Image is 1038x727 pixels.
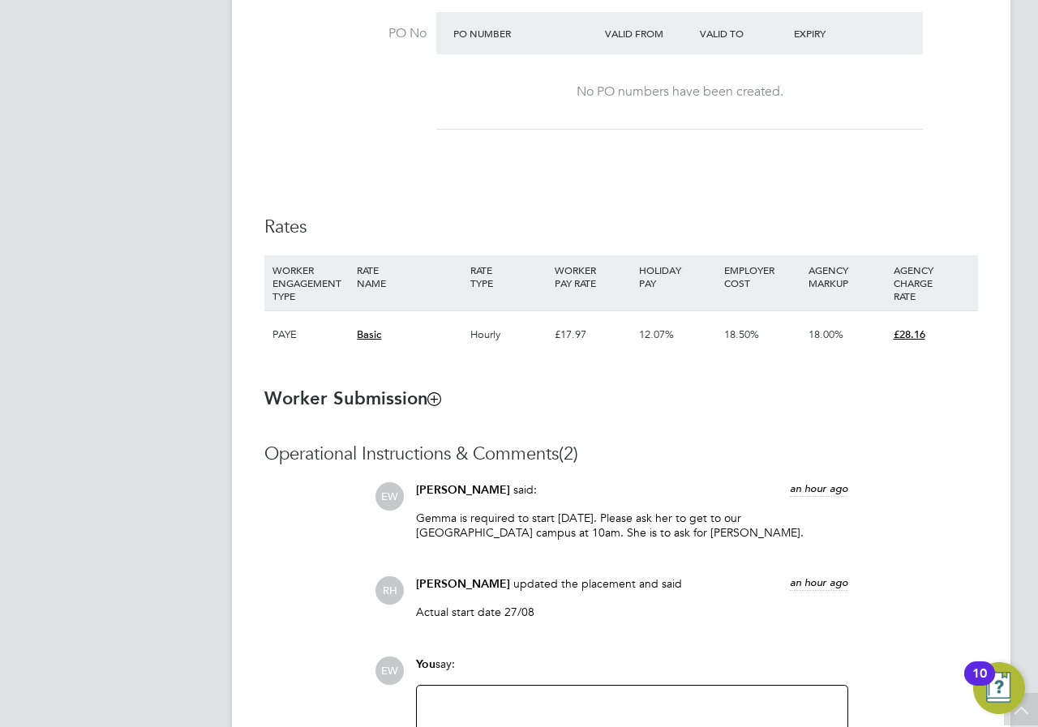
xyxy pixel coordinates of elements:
h3: Rates [264,216,978,239]
div: RATE NAME [353,255,465,297]
span: updated the placement and said [513,576,682,591]
div: PAYE [268,311,353,358]
span: Basic [357,327,381,341]
div: £17.97 [551,311,635,358]
span: [PERSON_NAME] [416,483,510,497]
span: EW [375,482,404,511]
h3: Operational Instructions & Comments [264,443,978,466]
div: No PO numbers have been created. [453,83,907,100]
div: PO Number [449,19,601,48]
span: 18.00% [809,327,843,341]
div: Valid From [601,19,696,48]
span: 18.50% [724,327,759,341]
span: 12.07% [639,327,674,341]
p: Actual start date 27/08 [416,605,848,619]
span: an hour ago [790,575,848,589]
span: [PERSON_NAME] [416,577,510,591]
span: £28.16 [894,327,925,341]
div: WORKER ENGAGEMENT TYPE [268,255,353,310]
div: RATE TYPE [466,255,551,297]
div: AGENCY MARKUP [804,255,889,297]
button: Open Resource Center, 10 new notifications [973,662,1025,714]
div: EMPLOYER COST [720,255,804,297]
div: Valid To [696,19,791,48]
div: say: [416,656,848,685]
div: Hourly [466,311,551,358]
div: HOLIDAY PAY [635,255,719,297]
div: WORKER PAY RATE [551,255,635,297]
label: PO No [264,25,427,42]
span: (2) [559,443,578,464]
div: AGENCY CHARGE RATE [890,255,974,310]
p: Gemma is required to start [DATE]. Please ask her to get to our [GEOGRAPHIC_DATA] campus at 10am.... [416,511,848,540]
div: Expiry [790,19,885,48]
span: RH [375,576,404,605]
span: You [416,657,435,671]
span: said: [513,482,537,497]
div: 10 [972,674,987,695]
span: an hour ago [790,481,848,495]
span: EW [375,656,404,685]
b: Worker Submission [264,387,440,409]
